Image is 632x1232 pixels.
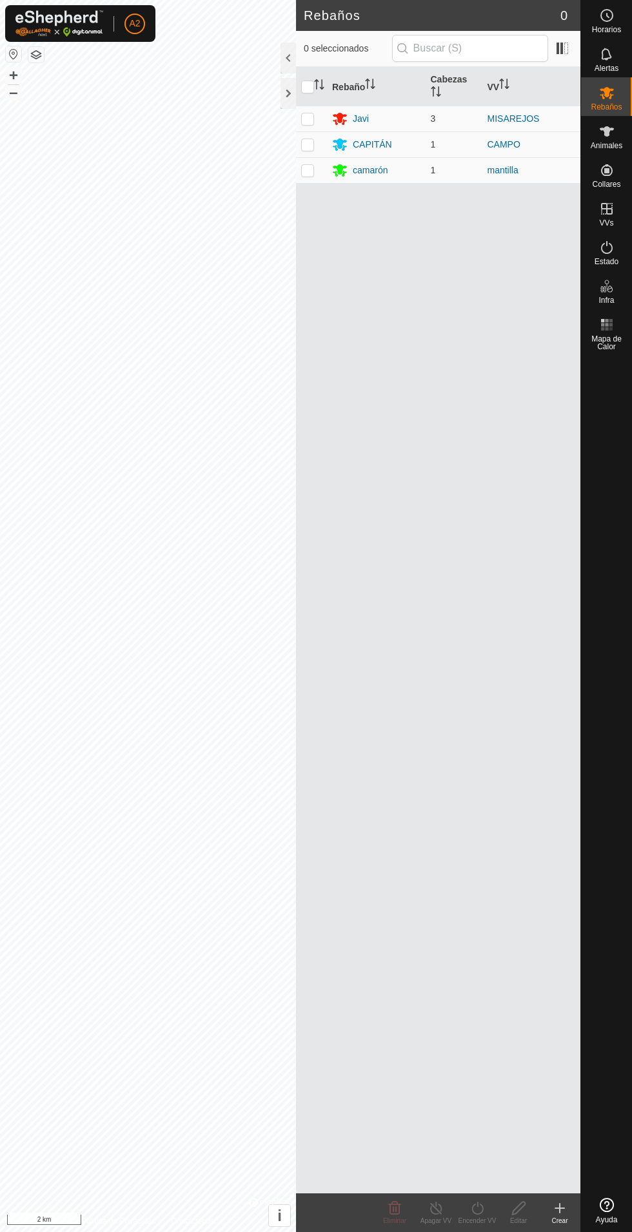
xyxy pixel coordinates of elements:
font: Apagar VV [420,1217,451,1224]
font: 1 [431,165,436,175]
font: Horarios [592,25,621,34]
font: CAPITÁN [353,139,392,149]
font: 0 [560,8,568,23]
button: Capas del Mapa [28,47,44,63]
font: Cabezas [431,74,468,84]
font: Estado [595,257,618,266]
input: Buscar (S) [392,35,548,62]
img: Logotipo de Gallagher [15,10,103,37]
button: i [269,1205,290,1226]
a: Contáctenos [172,1215,215,1227]
font: Javi [353,113,369,124]
font: Collares [592,180,620,189]
font: camarón [353,165,388,175]
a: MISAREJOS [488,113,540,124]
a: Ayuda [581,1193,632,1229]
a: Política de Privacidad [81,1215,155,1227]
font: Rebaño [332,81,365,91]
font: Infra [598,296,614,305]
a: CAMPO [488,139,520,149]
font: Mapa de Calor [591,334,622,351]
font: Animales [591,141,622,150]
font: Eliminar [383,1217,406,1224]
button: – [6,84,21,100]
p-sorticon: Activar para ordenar [431,88,441,99]
font: 0 seleccionados [304,43,368,53]
font: Política de Privacidad [81,1217,155,1226]
font: VVs [599,218,613,227]
p-sorticon: Activar para ordenar [314,81,324,91]
font: Crear [551,1217,568,1224]
font: Encender VV [459,1217,497,1224]
font: i [277,1207,282,1224]
font: 3 [431,113,436,124]
font: Rebaños [304,8,360,23]
button: + [6,68,21,83]
font: A2 [129,18,140,28]
font: VV [488,81,500,91]
font: Ayuda [596,1215,618,1224]
font: Rebaños [591,102,622,111]
font: + [9,66,18,84]
font: – [9,83,17,101]
font: Alertas [595,64,618,73]
p-sorticon: Activar para ordenar [365,81,375,91]
font: Contáctenos [172,1217,215,1226]
a: mantilla [488,165,518,175]
button: Restablecer Mapa [6,46,21,62]
font: Editar [510,1217,527,1224]
p-sorticon: Activar para ordenar [499,81,509,91]
font: 1 [431,139,436,149]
